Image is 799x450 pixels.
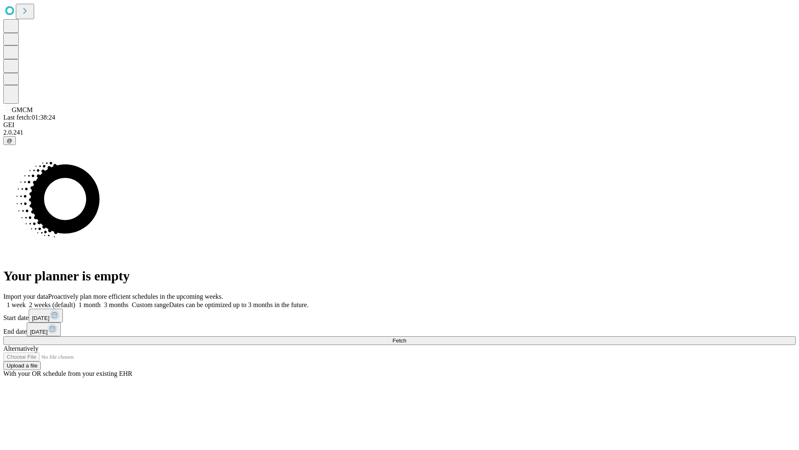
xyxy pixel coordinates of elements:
[3,136,16,145] button: @
[48,293,223,300] span: Proactively plan more efficient schedules in the upcoming weeks.
[3,361,41,370] button: Upload a file
[3,309,796,322] div: Start date
[3,322,796,336] div: End date
[3,336,796,345] button: Fetch
[79,301,101,308] span: 1 month
[392,337,406,344] span: Fetch
[30,329,47,335] span: [DATE]
[32,315,50,321] span: [DATE]
[3,129,796,136] div: 2.0.241
[3,370,132,377] span: With your OR schedule from your existing EHR
[3,345,38,352] span: Alternatively
[132,301,169,308] span: Custom range
[7,301,26,308] span: 1 week
[3,114,55,121] span: Last fetch: 01:38:24
[104,301,129,308] span: 3 months
[3,293,48,300] span: Import your data
[3,268,796,284] h1: Your planner is empty
[169,301,308,308] span: Dates can be optimized up to 3 months in the future.
[29,309,63,322] button: [DATE]
[29,301,75,308] span: 2 weeks (default)
[3,121,796,129] div: GEI
[27,322,61,336] button: [DATE]
[7,137,12,144] span: @
[12,106,33,113] span: GMCM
